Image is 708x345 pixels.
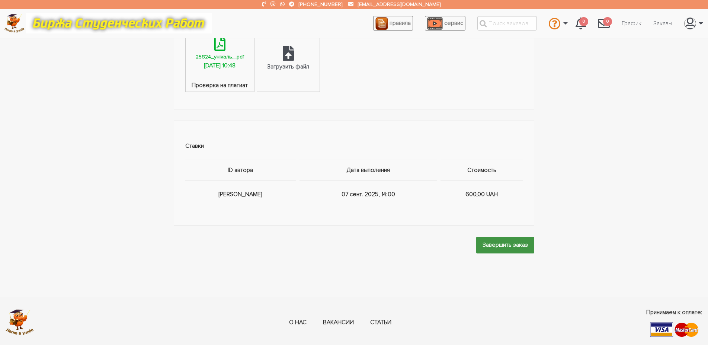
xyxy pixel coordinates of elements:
[370,319,391,327] a: Статьи
[375,17,388,30] img: agreement_icon-feca34a61ba7f3d1581b08bc946b2ec1ccb426f67415f344566775c155b7f62c.png
[390,19,411,27] span: правила
[603,17,612,26] span: 0
[4,14,25,33] img: logo-c4363faeb99b52c628a42810ed6dfb4293a56d4e4775eb116515dfe7f33672af.png
[204,61,236,71] div: [DATE] 10:48
[570,13,592,33] a: 0
[323,319,354,327] a: Вакансии
[185,132,523,160] td: Ставки
[298,180,439,208] td: 07 сент. 2025, 14:00
[299,1,342,7] a: [PHONE_NUMBER]
[592,13,616,33] a: 0
[289,319,307,327] a: О нас
[358,1,441,7] a: [EMAIL_ADDRESS][DOMAIN_NAME]
[185,180,298,208] td: [PERSON_NAME]
[646,308,702,317] span: Принимаем к оплате:
[650,322,699,337] img: payment-9f1e57a40afa9551f317c30803f4599b5451cfe178a159d0fc6f00a10d51d3ba.png
[6,309,34,335] img: logo-c4363faeb99b52c628a42810ed6dfb4293a56d4e4775eb116515dfe7f33672af.png
[196,52,244,61] div: 25824_унікаль....pdf
[186,81,254,92] span: Проверка на плагиат
[185,160,298,180] th: ID автора
[298,160,439,180] th: Дата выполения
[427,17,443,30] img: play_icon-49f7f135c9dc9a03216cfdbccbe1e3994649169d890fb554cedf0eac35a01ba8.png
[267,62,309,72] div: Загрузить файл
[373,16,413,31] a: правила
[26,13,212,33] img: motto-12e01f5a76059d5f6a28199ef077b1f78e012cfde436ab5cf1d4517935686d32.gif
[425,16,465,31] a: сервис
[647,16,678,31] a: Заказы
[439,160,523,180] th: Стоимость
[476,237,534,253] input: Завершить заказ
[444,19,463,27] span: сервис
[579,17,588,26] span: 0
[616,16,647,31] a: График
[477,16,537,31] input: Поиск заказов
[186,26,254,81] a: 25824_унікаль....pdf[DATE] 10:48
[439,180,523,208] td: 600,00 UAH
